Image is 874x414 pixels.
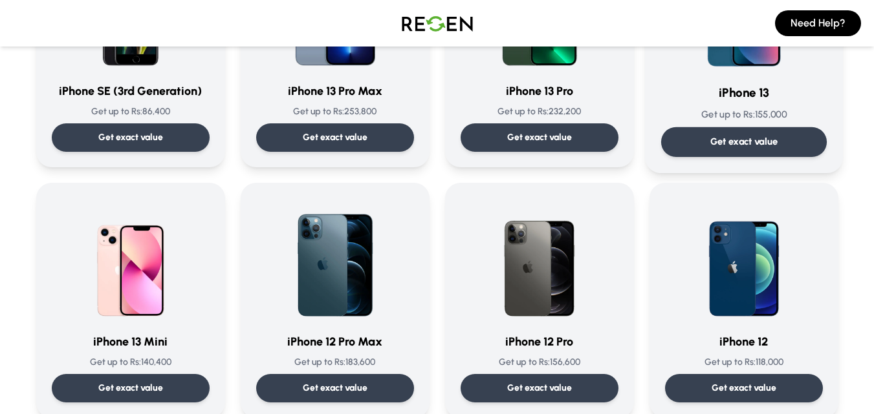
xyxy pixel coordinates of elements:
p: Get up to Rs: 118,000 [665,356,823,369]
h3: iPhone 12 [665,333,823,351]
p: Get exact value [303,131,367,144]
img: iPhone 12 Pro Max [273,198,397,322]
p: Get exact value [98,131,163,144]
button: Need Help? [775,10,861,36]
p: Get exact value [712,382,776,395]
img: Logo [392,5,483,41]
p: Get up to Rs: 155,000 [661,108,826,121]
p: Get up to Rs: 140,400 [52,356,210,369]
p: Get up to Rs: 253,800 [256,105,414,118]
p: Get up to Rs: 156,600 [461,356,618,369]
p: Get exact value [710,135,778,149]
p: Get up to Rs: 86,400 [52,105,210,118]
h3: iPhone 13 Pro [461,82,618,100]
h3: iPhone 13 Mini [52,333,210,351]
img: iPhone 12 [682,198,806,322]
p: Get exact value [303,382,367,395]
h3: iPhone 13 [661,84,826,103]
p: Get up to Rs: 183,600 [256,356,414,369]
h3: iPhone 12 Pro [461,333,618,351]
p: Get exact value [507,131,572,144]
img: iPhone 13 Mini [69,198,193,322]
p: Get up to Rs: 232,200 [461,105,618,118]
h3: iPhone SE (3rd Generation) [52,82,210,100]
img: iPhone 12 Pro [477,198,602,322]
p: Get exact value [98,382,163,395]
h3: iPhone 13 Pro Max [256,82,414,100]
p: Get exact value [507,382,572,395]
h3: iPhone 12 Pro Max [256,333,414,351]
